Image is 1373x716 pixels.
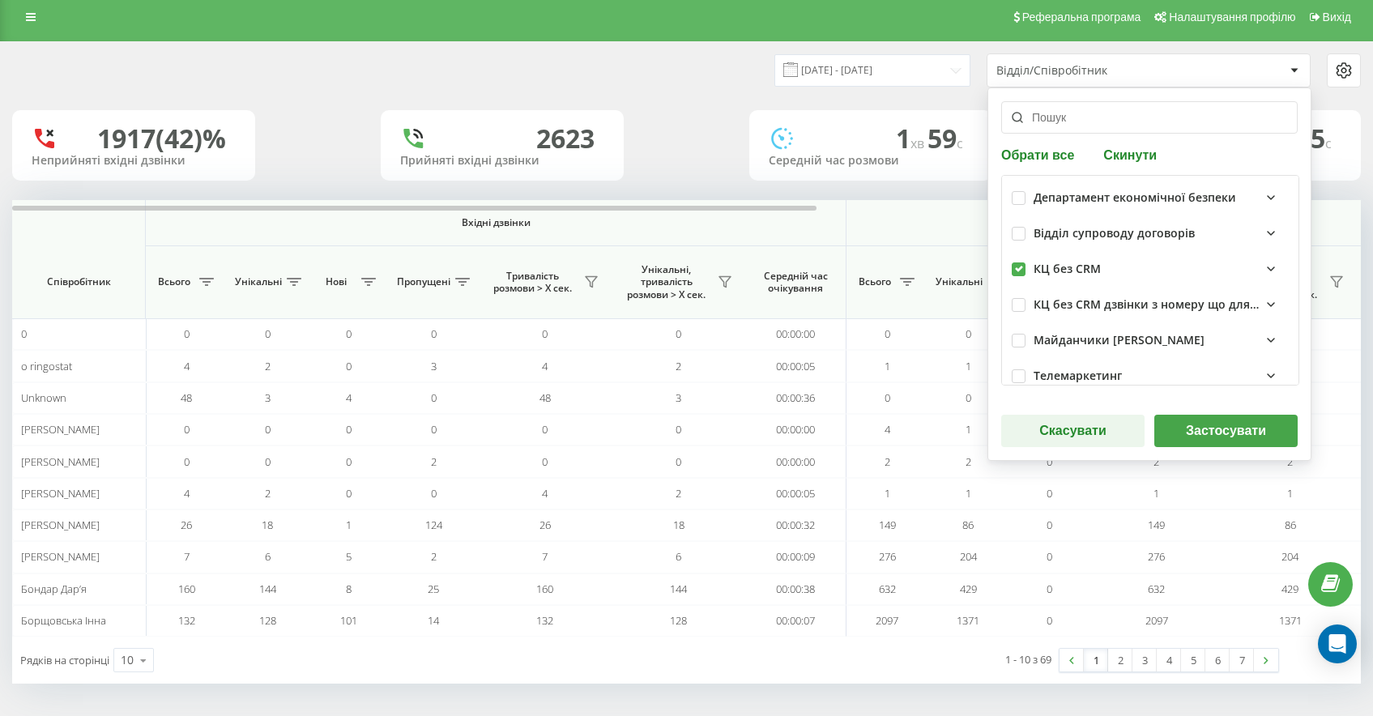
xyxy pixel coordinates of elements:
a: 3 [1132,649,1157,671]
button: Скасувати [1001,415,1145,447]
span: 0 [885,390,890,405]
span: 2 [676,486,681,501]
span: Середній час очікування [757,270,834,295]
span: [PERSON_NAME] [21,422,100,437]
span: 7 [542,549,548,564]
span: 0 [885,326,890,341]
span: 0 [431,486,437,501]
a: 6 [1205,649,1230,671]
td: 00:00:09 [745,541,846,573]
span: 0 [676,422,681,437]
div: Неприйняті вхідні дзвінки [32,154,236,168]
td: 00:00:38 [745,573,846,605]
span: 160 [178,582,195,596]
span: 144 [259,582,276,596]
div: КЦ без CRM [1034,262,1101,276]
span: Пропущені [397,275,450,288]
input: Пошук [1001,101,1298,134]
span: 2 [1153,454,1159,469]
span: 276 [1148,549,1165,564]
span: 1 [966,422,971,437]
span: Нові [316,275,356,288]
span: 149 [879,518,896,532]
span: 6 [676,549,681,564]
span: 2 [431,454,437,469]
span: 3 [431,359,437,373]
span: 4 [184,486,190,501]
span: 0 [431,326,437,341]
span: Реферальна програма [1022,11,1141,23]
div: КЦ без CRM дзвінки з номеру що для CRM [1034,298,1260,312]
span: 0 [21,326,27,341]
span: [PERSON_NAME] [21,518,100,532]
span: 632 [879,582,896,596]
span: 2 [885,454,890,469]
span: 2 [676,359,681,373]
span: 0 [346,486,352,501]
span: 1 [885,359,890,373]
span: 0 [1047,613,1052,628]
span: 2 [1287,454,1293,469]
span: 0 [346,359,352,373]
span: 2 [431,549,437,564]
span: 26 [181,518,192,532]
span: 0 [1047,486,1052,501]
div: Open Intercom Messenger [1318,624,1357,663]
span: Всього [154,275,194,288]
td: 00:00:07 [745,605,846,637]
span: 0 [966,390,971,405]
span: 4 [885,422,890,437]
span: Рядків на сторінці [20,653,109,667]
span: 0 [676,326,681,341]
span: 14 [428,613,439,628]
span: 1371 [957,613,979,628]
span: Всього [855,275,895,288]
span: Унікальні, тривалість розмови > Х сек. [620,263,713,301]
span: 1371 [1279,613,1302,628]
span: 18 [262,518,273,532]
span: 4 [542,486,548,501]
span: Бондар Дарʼя [21,582,87,596]
span: 1 [1153,486,1159,501]
span: 3 [676,390,681,405]
span: 0 [1047,582,1052,596]
span: 86 [962,518,974,532]
span: 2 [265,359,271,373]
span: 0 [1047,549,1052,564]
span: 132 [536,613,553,628]
span: c [957,134,963,152]
span: 2 [966,454,971,469]
span: 128 [259,613,276,628]
span: 0 [542,326,548,341]
span: 48 [539,390,551,405]
span: 0 [1047,454,1052,469]
span: Unknown [21,390,66,405]
span: 128 [670,613,687,628]
span: 204 [960,549,977,564]
span: 144 [670,582,687,596]
div: 1 - 10 з 69 [1005,651,1051,667]
span: 132 [178,613,195,628]
span: 1 [346,518,352,532]
div: Майданчики [PERSON_NAME] [1034,334,1205,347]
span: 3 [265,390,271,405]
span: Борщовська Інна [21,613,106,628]
span: 0 [1047,518,1052,532]
span: 0 [431,390,437,405]
span: 276 [879,549,896,564]
div: Департамент економічної безпеки [1034,191,1236,205]
span: 2097 [1145,613,1168,628]
span: 1 [966,486,971,501]
span: 18 [673,518,684,532]
div: Прийняті вхідні дзвінки [400,154,604,168]
span: 0 [966,326,971,341]
span: 0 [265,454,271,469]
div: Телемаркетинг [1034,369,1122,383]
span: 48 [181,390,192,405]
span: c [1325,134,1332,152]
td: 00:00:00 [745,318,846,350]
span: 59 [927,121,963,156]
a: 2 [1108,649,1132,671]
span: 7 [184,549,190,564]
td: 00:00:36 [745,382,846,414]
